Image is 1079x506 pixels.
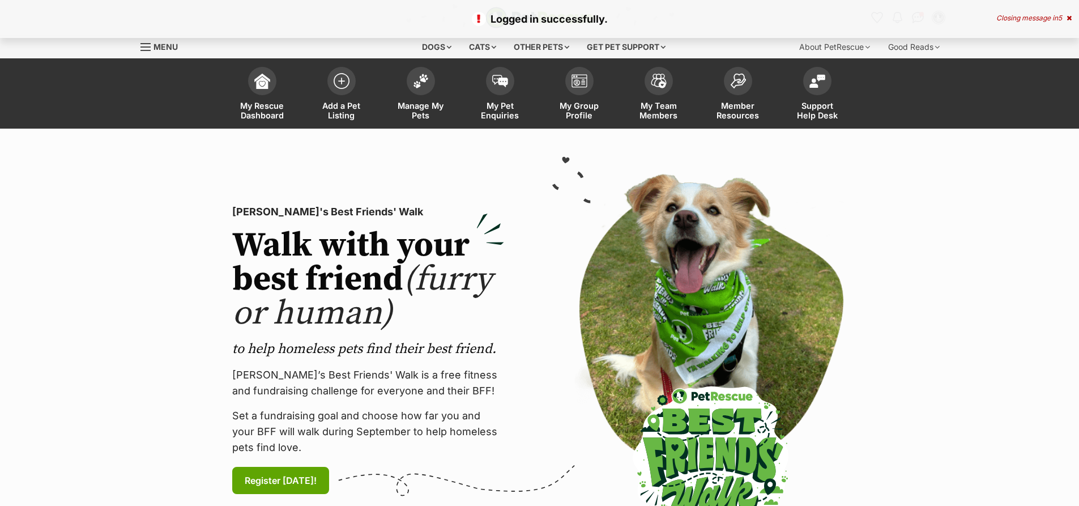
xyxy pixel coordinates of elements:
[232,467,329,494] a: Register [DATE]!
[698,61,778,129] a: Member Resources
[809,74,825,88] img: help-desk-icon-fdf02630f3aa405de69fd3d07c3f3aa587a6932b1a1747fa1d2bba05be0121f9.svg
[140,36,186,56] a: Menu
[461,36,504,58] div: Cats
[619,61,698,129] a: My Team Members
[492,75,508,87] img: pet-enquiries-icon-7e3ad2cf08bfb03b45e93fb7055b45f3efa6380592205ae92323e6603595dc1f.svg
[316,101,367,120] span: Add a Pet Listing
[713,101,764,120] span: Member Resources
[475,101,526,120] span: My Pet Enquiries
[232,340,504,358] p: to help homeless pets find their best friend.
[232,229,504,331] h2: Walk with your best friend
[460,61,540,129] a: My Pet Enquiries
[334,73,349,89] img: add-pet-listing-icon-0afa8454b4691262ce3f59096e99ab1cd57d4a30225e0717b998d2c9b9846f56.svg
[572,74,587,88] img: group-profile-icon-3fa3cf56718a62981997c0bc7e787c4b2cf8bcc04b72c1350f741eb67cf2f40e.svg
[579,36,673,58] div: Get pet support
[381,61,460,129] a: Manage My Pets
[302,61,381,129] a: Add a Pet Listing
[880,36,948,58] div: Good Reads
[254,73,270,89] img: dashboard-icon-eb2f2d2d3e046f16d808141f083e7271f6b2e854fb5c12c21221c1fb7104beca.svg
[232,367,504,399] p: [PERSON_NAME]’s Best Friends' Walk is a free fitness and fundraising challenge for everyone and t...
[778,61,857,129] a: Support Help Desk
[232,408,504,456] p: Set a fundraising goal and choose how far you and your BFF will walk during September to help hom...
[792,101,843,120] span: Support Help Desk
[153,42,178,52] span: Menu
[791,36,878,58] div: About PetRescue
[237,101,288,120] span: My Rescue Dashboard
[232,258,492,335] span: (furry or human)
[730,73,746,88] img: member-resources-icon-8e73f808a243e03378d46382f2149f9095a855e16c252ad45f914b54edf8863c.svg
[232,204,504,220] p: [PERSON_NAME]'s Best Friends' Walk
[413,74,429,88] img: manage-my-pets-icon-02211641906a0b7f246fdf0571729dbe1e7629f14944591b6c1af311fb30b64b.svg
[245,474,317,487] span: Register [DATE]!
[651,74,667,88] img: team-members-icon-5396bd8760b3fe7c0b43da4ab00e1e3bb1a5d9ba89233759b79545d2d3fc5d0d.svg
[395,101,446,120] span: Manage My Pets
[540,61,619,129] a: My Group Profile
[633,101,684,120] span: My Team Members
[223,61,302,129] a: My Rescue Dashboard
[414,36,459,58] div: Dogs
[506,36,577,58] div: Other pets
[554,101,605,120] span: My Group Profile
